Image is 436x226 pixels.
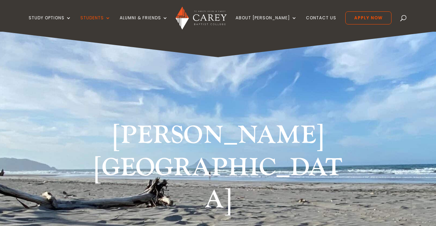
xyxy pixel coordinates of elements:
a: Students [80,16,111,32]
h1: [PERSON_NAME][GEOGRAPHIC_DATA] [89,120,347,220]
img: Carey Baptist College [176,7,226,30]
a: Study Options [29,16,71,32]
a: Alumni & Friends [120,16,168,32]
a: Contact Us [306,16,336,32]
a: Apply Now [345,11,392,24]
a: About [PERSON_NAME] [236,16,297,32]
